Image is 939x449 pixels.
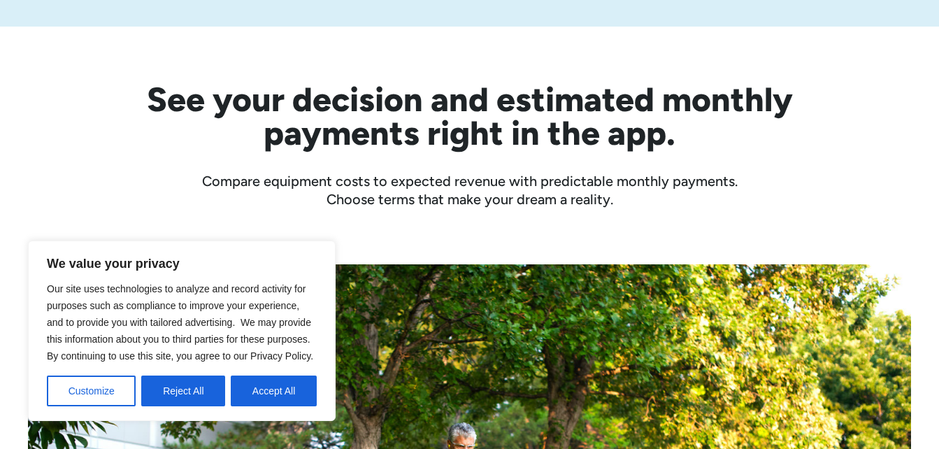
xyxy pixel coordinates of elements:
[78,83,861,150] h2: See your decision and estimated monthly payments right in the app.
[231,376,317,406] button: Accept All
[47,283,313,362] span: Our site uses technologies to analyze and record activity for purposes such as compliance to impr...
[28,241,336,421] div: We value your privacy
[47,376,136,406] button: Customize
[141,376,225,406] button: Reject All
[47,255,317,272] p: We value your privacy
[28,172,911,208] div: Compare equipment costs to expected revenue with predictable monthly payments. Choose terms that ...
